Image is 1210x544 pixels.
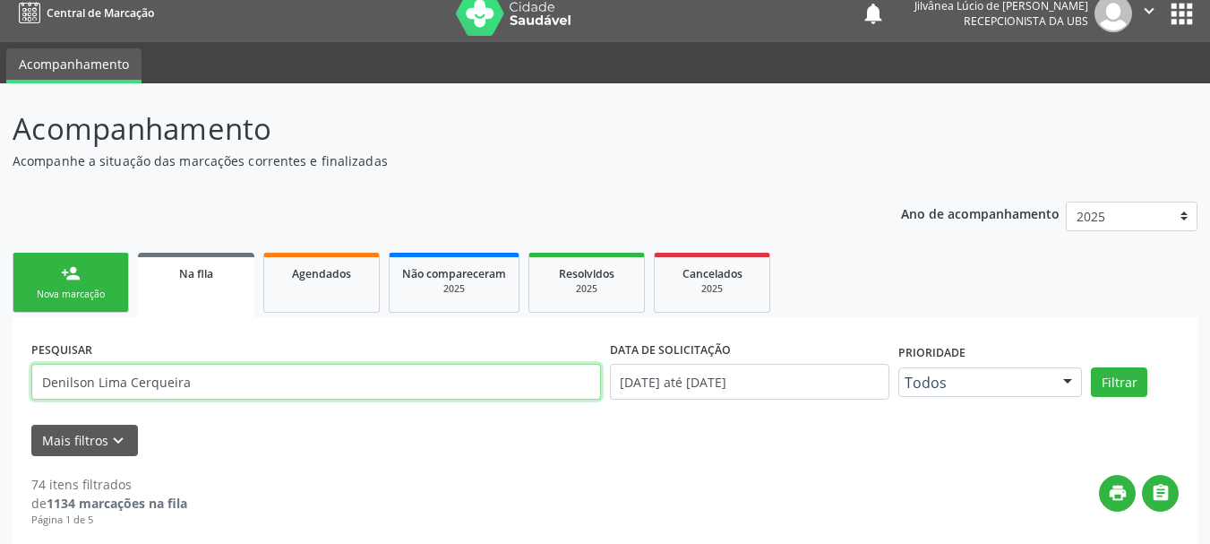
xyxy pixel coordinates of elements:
[1139,1,1159,21] i: 
[31,336,92,364] label: PESQUISAR
[13,151,842,170] p: Acompanhe a situação das marcações correntes e finalizadas
[6,48,142,83] a: Acompanhamento
[1091,367,1147,398] button: Filtrar
[667,282,757,296] div: 2025
[402,282,506,296] div: 2025
[13,107,842,151] p: Acompanhamento
[31,494,187,513] div: de
[61,263,81,283] div: person_add
[179,266,213,281] span: Na fila
[901,202,1060,224] p: Ano de acompanhamento
[682,266,742,281] span: Cancelados
[47,495,187,512] strong: 1134 marcações na fila
[31,425,138,456] button: Mais filtroskeyboard_arrow_down
[47,5,154,21] span: Central de Marcação
[26,288,116,301] div: Nova marcação
[1151,483,1171,503] i: 
[31,513,187,528] div: Página 1 de 5
[402,266,506,281] span: Não compareceram
[108,431,128,451] i: keyboard_arrow_down
[861,1,886,26] button: notifications
[542,282,631,296] div: 2025
[610,364,890,400] input: Selecione um intervalo
[31,475,187,494] div: 74 itens filtrados
[292,266,351,281] span: Agendados
[905,374,1045,392] span: Todos
[1142,475,1179,512] button: 
[1108,483,1128,503] i: print
[31,364,601,400] input: Nome, CNS
[898,340,965,367] label: Prioridade
[1099,475,1136,512] button: print
[610,336,731,364] label: DATA DE SOLICITAÇÃO
[964,13,1088,29] span: Recepcionista da UBS
[559,266,614,281] span: Resolvidos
